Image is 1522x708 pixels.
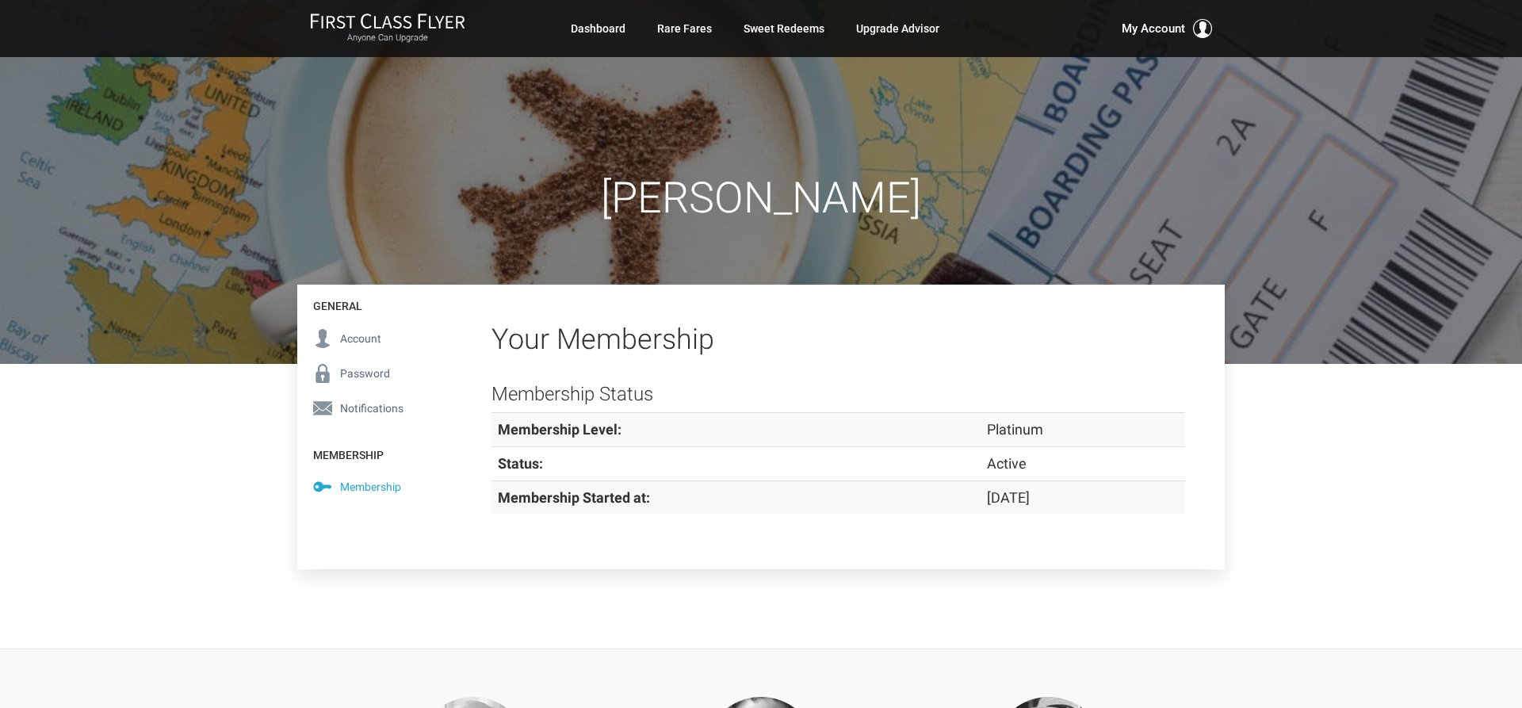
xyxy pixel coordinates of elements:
small: Anyone Can Upgrade [310,33,465,44]
a: Account [297,321,452,356]
a: Password [297,356,452,391]
span: My Account [1122,19,1185,38]
a: Notifications [297,391,452,426]
a: Dashboard [571,14,625,43]
h4: General [297,285,452,320]
strong: Status: [498,455,543,472]
a: Upgrade Advisor [856,14,939,43]
button: My Account [1122,19,1212,38]
a: First Class FlyerAnyone Can Upgrade [310,13,465,44]
span: Account [340,330,381,347]
td: Platinum [981,413,1185,447]
span: Notifications [340,400,403,417]
a: Sweet Redeems [744,14,824,43]
span: Membership [340,478,401,496]
a: Rare Fares [657,14,712,43]
h4: Membership [297,434,452,469]
h2: Your Membership [491,324,1185,356]
h1: [PERSON_NAME] [297,174,1225,221]
strong: Membership Level: [498,421,621,438]
strong: Membership Started at: [498,489,650,506]
h3: Membership Status [491,384,1185,404]
a: Membership [297,469,452,504]
td: [DATE] [981,480,1185,514]
img: First Class Flyer [310,13,465,29]
td: Active [981,447,1185,481]
span: Password [340,365,390,382]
